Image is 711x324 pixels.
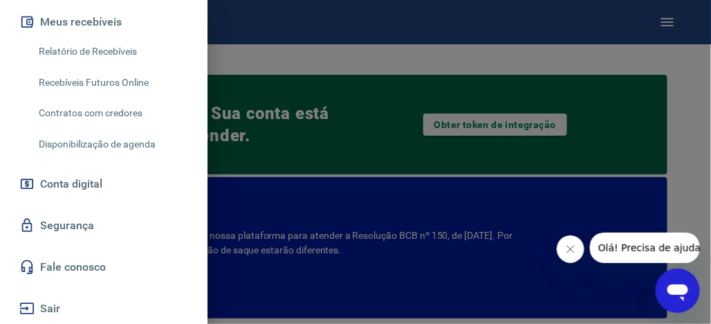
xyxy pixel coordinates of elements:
[557,235,584,263] iframe: Fechar mensagem
[17,210,191,241] a: Segurança
[656,269,700,313] iframe: Botão para abrir a janela de mensagens
[8,10,116,21] span: Olá! Precisa de ajuda?
[590,233,700,263] iframe: Mensagem da empresa
[17,169,191,199] a: Conta digital
[33,130,191,159] a: Disponibilização de agenda
[40,174,102,194] span: Conta digital
[33,37,191,66] a: Relatório de Recebíveis
[17,7,191,37] button: Meus recebíveis
[17,252,191,282] a: Fale conosco
[33,69,191,97] a: Recebíveis Futuros Online
[33,99,191,127] a: Contratos com credores
[17,294,191,324] button: Sair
